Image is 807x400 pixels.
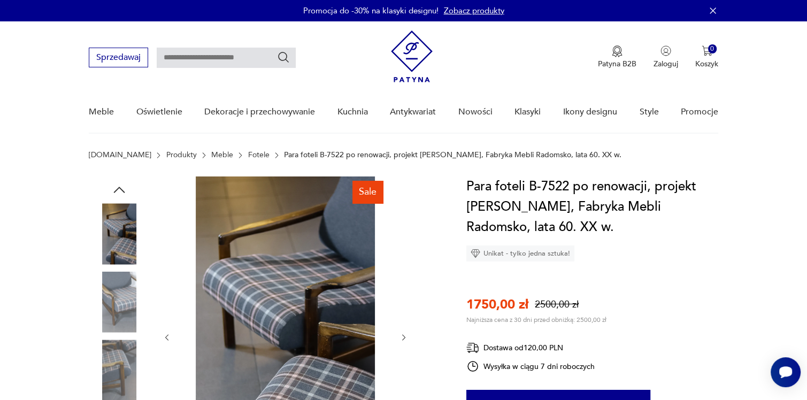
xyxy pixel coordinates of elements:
[466,245,574,261] div: Unikat - tylko jedna sztuka!
[598,45,636,69] button: Patyna B2B
[681,91,718,133] a: Promocje
[89,151,151,159] a: [DOMAIN_NAME]
[89,272,150,333] img: Zdjęcie produktu Para foteli B-7522 po renowacji, projekt Zenona Bączyka, Fabryka Mebli Radomsko,...
[702,45,712,56] img: Ikona koszyka
[471,249,480,258] img: Ikona diamentu
[598,59,636,69] p: Patyna B2B
[466,360,595,373] div: Wysyłka w ciągu 7 dni roboczych
[444,5,504,16] a: Zobacz produkty
[204,91,315,133] a: Dekoracje i przechowywanie
[466,316,606,324] p: Najniższa cena z 30 dni przed obniżką: 2500,00 zł
[598,45,636,69] a: Ikona medaluPatyna B2B
[391,30,433,82] img: Patyna - sklep z meblami i dekoracjami vintage
[89,55,148,62] a: Sprzedawaj
[535,298,579,311] p: 2500,00 zł
[211,151,233,159] a: Meble
[771,357,801,387] iframe: Smartsupp widget button
[352,181,383,203] div: Sale
[337,91,368,133] a: Kuchnia
[612,45,622,57] img: Ikona medalu
[89,91,114,133] a: Meble
[89,203,150,264] img: Zdjęcie produktu Para foteli B-7522 po renowacji, projekt Zenona Bączyka, Fabryka Mebli Radomsko,...
[466,176,718,237] h1: Para foteli B-7522 po renowacji, projekt [PERSON_NAME], Fabryka Mebli Radomsko, lata 60. XX w.
[466,341,479,355] img: Ikona dostawy
[466,341,595,355] div: Dostawa od 120,00 PLN
[514,91,541,133] a: Klasyki
[708,44,717,53] div: 0
[136,91,182,133] a: Oświetlenie
[89,48,148,67] button: Sprzedawaj
[166,151,196,159] a: Produkty
[695,45,718,69] button: 0Koszyk
[654,59,678,69] p: Zaloguj
[277,51,290,64] button: Szukaj
[458,91,493,133] a: Nowości
[466,296,528,313] p: 1750,00 zł
[303,5,439,16] p: Promocja do -30% na klasyki designu!
[248,151,269,159] a: Fotele
[563,91,617,133] a: Ikony designu
[284,151,621,159] p: Para foteli B-7522 po renowacji, projekt [PERSON_NAME], Fabryka Mebli Radomsko, lata 60. XX w.
[654,45,678,69] button: Zaloguj
[695,59,718,69] p: Koszyk
[390,91,436,133] a: Antykwariat
[639,91,658,133] a: Style
[660,45,671,56] img: Ikonka użytkownika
